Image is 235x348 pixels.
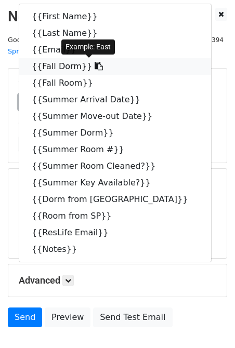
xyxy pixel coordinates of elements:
a: {{Room from SP}} [19,208,211,224]
a: {{Fall Dorm}} [19,58,211,75]
a: {{Last Name}} [19,25,211,42]
h2: New Campaign [8,8,227,25]
iframe: Chat Widget [183,298,235,348]
a: {{First Name}} [19,8,211,25]
a: {{Summer Arrival Date}} [19,91,211,108]
a: {{Dorm from [GEOGRAPHIC_DATA]}} [19,191,211,208]
small: Google Sheet: [8,36,125,56]
a: {{Summer Key Available?}} [19,175,211,191]
h5: Advanced [19,275,216,286]
a: {{Summer Dorm}} [19,125,211,141]
a: {{ResLife Email}} [19,224,211,241]
a: {{Notes}} [19,241,211,258]
a: {{Email}} [19,42,211,58]
a: {{Summer Move-out Date}} [19,108,211,125]
a: Send Test Email [93,307,172,327]
a: Send [8,307,42,327]
a: {{Summer Room #}} [19,141,211,158]
a: {{Fall Room}} [19,75,211,91]
a: {{Summer Room Cleaned?}} [19,158,211,175]
a: Preview [45,307,90,327]
div: Example: East [61,39,115,55]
